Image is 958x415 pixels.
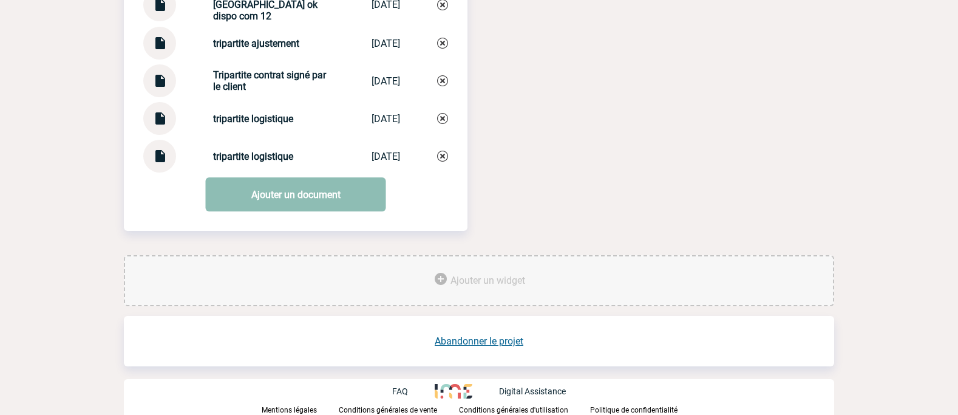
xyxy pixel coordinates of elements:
[206,177,386,211] a: Ajouter un document
[450,275,525,286] span: Ajouter un widget
[262,406,317,414] p: Mentions légales
[372,38,400,49] div: [DATE]
[392,386,408,396] p: FAQ
[437,151,448,162] img: Supprimer
[437,75,448,86] img: Supprimer
[435,335,523,347] a: Abandonner le projet
[372,113,400,125] div: [DATE]
[372,75,400,87] div: [DATE]
[262,403,339,415] a: Mentions légales
[213,151,293,162] strong: tripartite logistique
[437,38,448,49] img: Supprimer
[459,403,590,415] a: Conditions générales d'utilisation
[590,406,678,414] p: Politique de confidentialité
[437,113,448,124] img: Supprimer
[499,386,566,396] p: Digital Assistance
[339,406,437,414] p: Conditions générales de vente
[392,385,435,397] a: FAQ
[213,113,293,125] strong: tripartite logistique
[435,384,472,399] img: http://www.idealmeetingsevents.fr/
[124,255,834,306] div: Ajouter des outils d'aide à la gestion de votre événement
[459,406,568,414] p: Conditions générales d'utilisation
[213,69,326,92] strong: Tripartite contrat signé par le client
[372,151,400,162] div: [DATE]
[213,38,299,49] strong: tripartite ajustement
[590,403,697,415] a: Politique de confidentialité
[339,403,459,415] a: Conditions générales de vente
